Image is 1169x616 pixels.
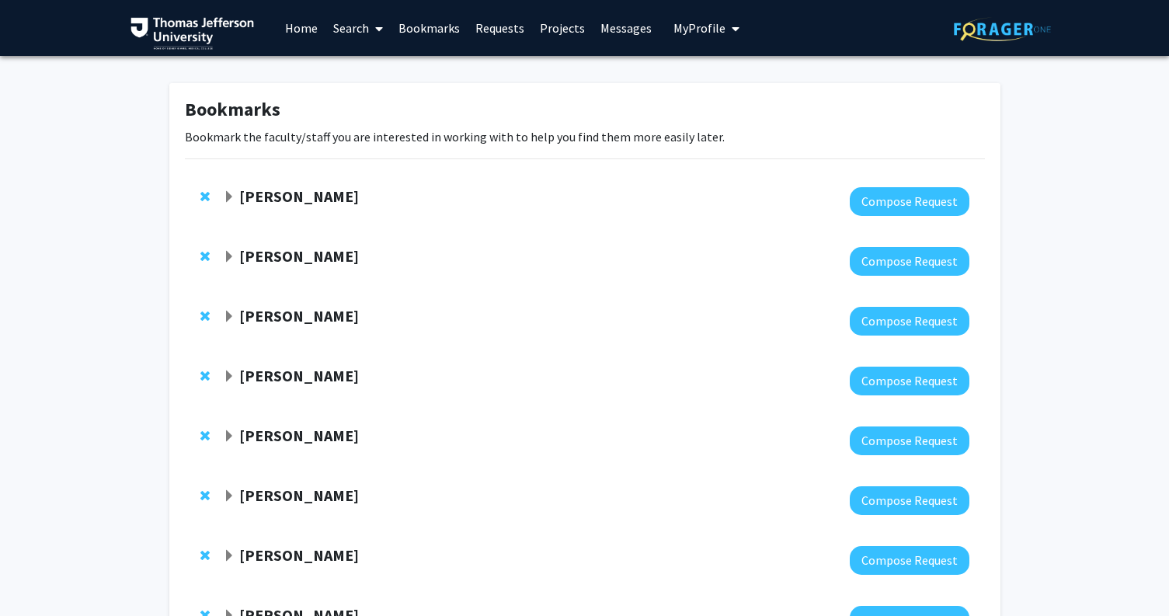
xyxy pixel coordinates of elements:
img: Thomas Jefferson University Logo [130,17,255,50]
span: Expand Neera Goyal Bookmark [223,371,235,383]
img: ForagerOne Logo [954,17,1051,41]
a: Search [325,1,391,55]
button: Compose Request to Elizabeth Wright-Jin [850,187,969,216]
span: Expand Elissa Miller Bookmark [223,251,235,263]
strong: [PERSON_NAME] [239,186,359,206]
strong: [PERSON_NAME] [239,306,359,325]
span: Remove Allison Casola from bookmarks [200,549,210,562]
span: Expand Meghan Gannon Bookmark [223,311,235,323]
h1: Bookmarks [185,99,985,121]
strong: [PERSON_NAME] [239,426,359,445]
button: Compose Request to Allison Casola [850,546,969,575]
button: Compose Request to Danielle Tholey [850,486,969,515]
span: Remove Vanessa Short from bookmarks [200,430,210,442]
a: Bookmarks [391,1,468,55]
button: Compose Request to Meghan Gannon [850,307,969,336]
span: Remove Elizabeth Wright-Jin from bookmarks [200,190,210,203]
span: Remove Elissa Miller from bookmarks [200,250,210,263]
button: Compose Request to Elissa Miller [850,247,969,276]
span: Expand Allison Casola Bookmark [223,550,235,562]
button: Compose Request to Neera Goyal [850,367,969,395]
a: Projects [532,1,593,55]
a: Messages [593,1,659,55]
span: My Profile [673,20,725,36]
span: Remove Danielle Tholey from bookmarks [200,489,210,502]
strong: [PERSON_NAME] [239,545,359,565]
a: Home [277,1,325,55]
span: Expand Elizabeth Wright-Jin Bookmark [223,191,235,204]
strong: [PERSON_NAME] [239,366,359,385]
strong: [PERSON_NAME] [239,246,359,266]
span: Remove Meghan Gannon from bookmarks [200,310,210,322]
span: Expand Danielle Tholey Bookmark [223,490,235,503]
a: Requests [468,1,532,55]
iframe: Chat [12,546,66,604]
p: Bookmark the faculty/staff you are interested in working with to help you find them more easily l... [185,127,985,146]
strong: [PERSON_NAME] [239,485,359,505]
button: Compose Request to Vanessa Short [850,426,969,455]
span: Expand Vanessa Short Bookmark [223,430,235,443]
span: Remove Neera Goyal from bookmarks [200,370,210,382]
